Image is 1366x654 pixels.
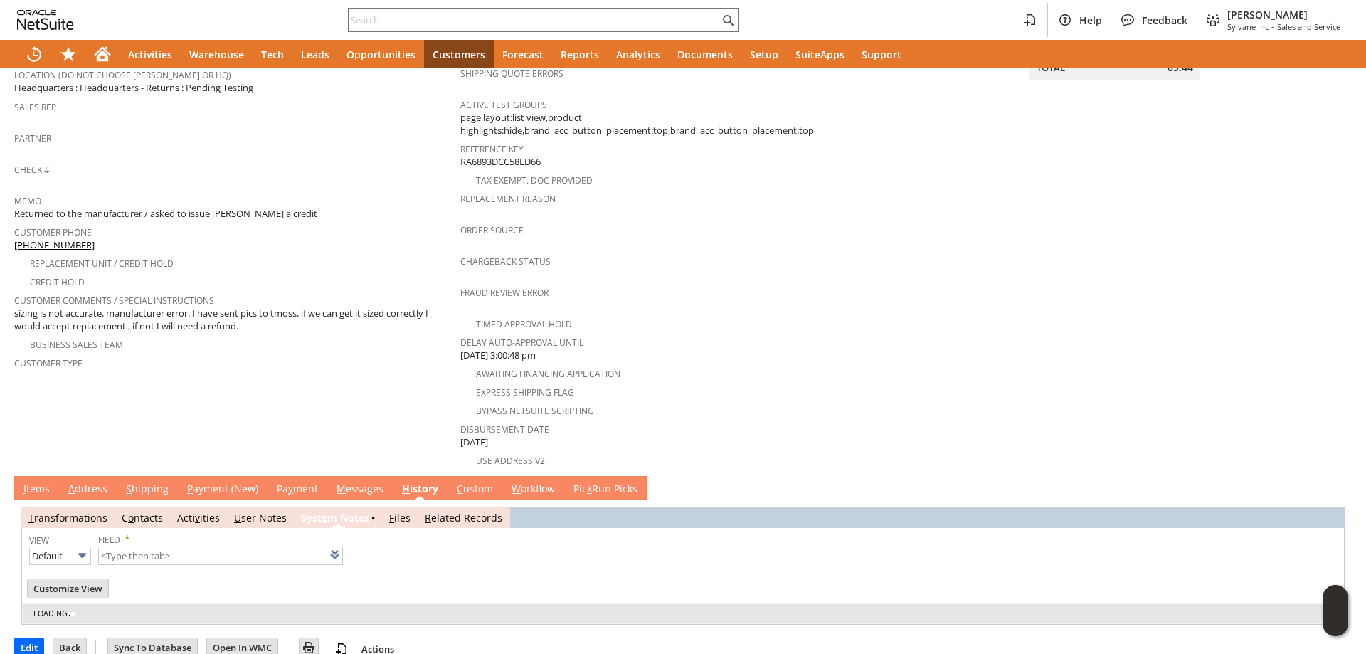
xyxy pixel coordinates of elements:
[402,482,410,495] span: H
[30,258,174,270] a: Replacement Unit / Credit Hold
[301,511,369,524] a: System Notes
[460,111,899,137] span: page layout:list view,product highlights:hide,brand_acc_button_placement:top,brand_acc_button_pla...
[20,482,53,497] a: Items
[1142,14,1187,27] span: Feedback
[561,48,599,61] span: Reports
[273,482,322,497] a: Payment
[862,48,901,61] span: Support
[677,48,733,61] span: Documents
[85,40,120,68] a: Home
[23,482,26,495] span: I
[14,69,231,81] a: Location (Do Not choose [PERSON_NAME] or HQ)
[494,40,552,68] a: Forecast
[476,318,572,330] a: Timed Approval Hold
[608,40,669,68] a: Analytics
[669,40,741,68] a: Documents
[29,547,91,565] input: Default
[1323,611,1348,637] span: Oracle Guided Learning Widget. To move around, please hold and drag
[14,357,83,369] a: Customer Type
[122,511,163,524] a: Contacts
[512,482,521,495] span: W
[60,46,77,63] svg: Shortcuts
[1079,14,1102,27] span: Help
[51,40,85,68] div: Shortcuts
[552,40,608,68] a: Reports
[338,40,424,68] a: Opportunities
[234,511,287,524] a: User Notes
[476,368,620,380] a: Awaiting Financing Application
[195,511,200,524] span: v
[460,287,549,299] a: Fraud Review Error
[1271,21,1274,32] span: -
[1227,21,1269,32] span: Sylvane Inc
[177,511,220,524] a: Activities
[460,143,524,155] a: Reference Key
[94,46,111,63] svg: Home
[288,482,293,495] span: y
[337,482,346,495] span: M
[424,40,494,68] a: Customers
[30,276,85,288] a: Credit Hold
[292,40,338,68] a: Leads
[795,48,845,61] span: SuiteApps
[261,48,284,61] span: Tech
[453,482,497,497] a: Custom
[28,579,108,598] input: Customize View
[476,386,574,399] a: Express Shipping Flag
[476,455,545,467] a: Use Address V2
[398,482,442,497] a: History
[508,482,558,497] a: Workflow
[616,48,660,61] span: Analytics
[457,482,463,495] span: C
[425,511,431,524] span: R
[68,482,75,495] span: A
[389,511,394,524] span: F
[460,99,547,111] a: Active Test Groups
[28,511,107,524] a: Transformations
[389,511,411,524] a: Files
[14,295,214,307] a: Customer Comments / Special Instructions
[28,511,34,524] span: T
[460,423,549,436] a: Disbursement Date
[187,482,193,495] span: P
[741,40,787,68] a: Setup
[1227,8,1340,21] span: [PERSON_NAME]
[234,511,241,524] span: U
[853,40,910,68] a: Support
[476,174,593,186] a: Tax Exempt. Doc Provided
[1277,21,1340,32] span: Sales and Service
[1323,585,1348,636] iframe: Click here to launch Oracle Guided Learning Help Panel
[14,81,253,95] span: Headquarters : Headquarters - Returns : Pending Testing
[433,48,485,61] span: Customers
[750,48,778,61] span: Setup
[425,511,502,524] a: Related Records
[349,11,719,28] input: Search
[14,207,317,221] span: Returned to the manufacturer / asked to issue [PERSON_NAME] a credit
[181,40,253,68] a: Warehouse
[74,547,90,564] img: More Options
[460,255,551,268] a: Chargeback Status
[333,482,387,497] a: Messages
[253,40,292,68] a: Tech
[184,482,262,497] a: Payment (New)
[14,101,56,113] a: Sales Rep
[17,10,74,30] svg: logo
[787,40,853,68] a: SuiteApps
[17,40,51,68] a: Recent Records
[476,405,594,417] a: Bypass NetSuite Scripting
[122,482,172,497] a: Shipping
[1326,479,1343,496] a: Unrolled view on
[502,48,544,61] span: Forecast
[128,48,172,61] span: Activities
[65,482,111,497] a: Address
[460,349,536,362] span: [DATE] 3:00:48 pm
[120,40,181,68] a: Activities
[346,48,415,61] span: Opportunities
[14,226,92,238] a: Customer Phone
[29,534,49,547] a: View
[570,482,641,497] a: PickRun Picks
[30,339,123,351] a: Business Sales Team
[189,48,244,61] span: Warehouse
[719,11,736,28] svg: Search
[98,534,120,546] a: Field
